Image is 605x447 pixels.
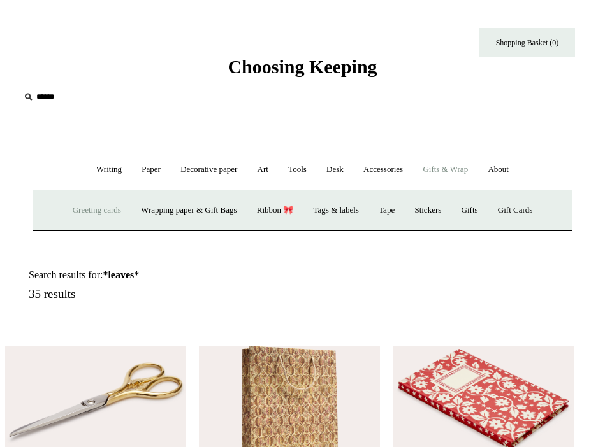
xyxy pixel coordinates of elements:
a: Tags & labels [305,194,368,227]
a: Accessories [354,153,412,187]
a: Shopping Basket (0) [479,28,575,57]
a: Gifts [453,194,487,227]
span: Choosing Keeping [228,56,377,77]
h1: Search results for: [29,269,317,281]
a: Choosing Keeping [228,66,377,75]
a: Art [249,153,277,187]
a: Stickers [405,194,450,227]
a: Gifts & Wrap [414,153,477,187]
a: Tools [279,153,316,187]
a: Desk [317,153,353,187]
h5: 35 results [29,287,317,302]
a: Decorative paper [171,153,246,187]
a: Paper [133,153,170,187]
a: Tape [370,194,404,227]
a: Greeting cards [64,194,130,227]
a: Writing [87,153,131,187]
a: About [479,153,518,187]
a: Ribbon 🎀 [248,194,303,227]
a: Gift Cards [489,194,542,227]
a: Wrapping paper & Gift Bags [132,194,245,227]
